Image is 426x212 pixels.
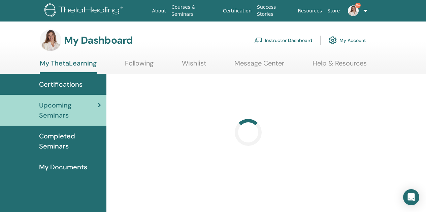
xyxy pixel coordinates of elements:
a: About [150,5,169,17]
span: Certifications [39,79,83,89]
a: Resources [295,5,325,17]
a: Store [325,5,342,17]
a: Following [125,59,154,72]
a: Wishlist [182,59,206,72]
span: My Documents [39,162,87,172]
h3: My Dashboard [64,34,133,46]
img: default.jpg [40,30,61,51]
span: Completed Seminars [39,131,101,151]
a: Instructor Dashboard [254,33,312,48]
a: My Account [329,33,366,48]
img: cog.svg [329,35,337,46]
a: Success Stories [254,1,295,20]
a: Certification [220,5,254,17]
img: logo.png [44,3,125,18]
img: default.jpg [348,5,359,16]
span: 9+ [355,3,361,8]
a: Message Center [234,59,284,72]
div: Open Intercom Messenger [403,189,419,205]
a: Courses & Seminars [169,1,220,20]
a: My ThetaLearning [40,59,97,74]
img: chalkboard-teacher.svg [254,37,262,43]
span: Upcoming Seminars [39,100,98,120]
a: Help & Resources [313,59,367,72]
